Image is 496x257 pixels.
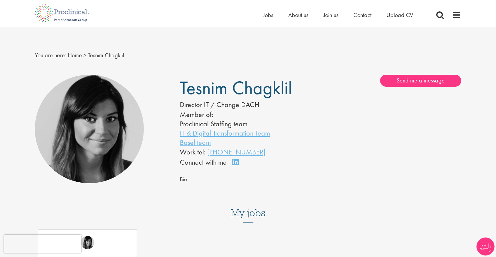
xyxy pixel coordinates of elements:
[353,11,371,19] a: Contact
[35,75,144,184] img: Tesnim Chagklil
[88,51,124,59] span: Tesnim Chagklil
[180,147,205,157] span: Work tel:
[288,11,308,19] a: About us
[180,176,187,183] span: Bio
[68,51,82,59] a: breadcrumb link
[476,238,494,256] img: Chatbot
[180,119,302,128] li: Proclinical Staffing team
[380,75,461,87] a: Send me a message
[323,11,338,19] a: Join us
[35,208,461,218] h3: My jobs
[180,100,302,110] div: Director IT / Change DACH
[180,76,292,100] span: Tesnim Chagklil
[180,110,213,119] label: Member of:
[180,128,270,138] a: IT & Digital Transformation Team
[386,11,413,19] a: Upload CV
[81,236,94,249] img: Tesnim Chagklil
[263,11,273,19] a: Jobs
[4,235,81,253] iframe: reCAPTCHA
[83,51,86,59] span: >
[207,147,265,157] a: [PHONE_NUMBER]
[35,51,66,59] span: You are here:
[180,138,211,147] a: Basel team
